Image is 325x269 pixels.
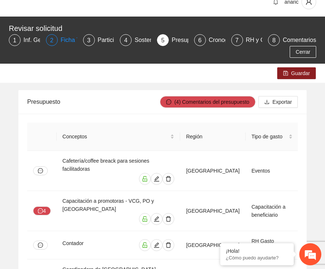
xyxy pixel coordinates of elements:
[226,255,288,261] p: ¿Cómo puedo ayudarte?
[139,176,150,182] span: unlock
[246,151,299,191] td: Eventos
[209,34,247,46] div: Cronograma
[180,231,246,259] td: [GEOGRAPHIC_DATA]
[264,99,269,105] span: download
[139,213,151,225] button: unlock
[124,37,128,43] span: 4
[283,34,316,46] div: Comentarios
[163,242,174,248] span: delete
[160,96,256,108] button: message(4) Comentarios del presupuesto
[162,213,174,225] button: delete
[272,98,292,106] span: Exportar
[121,4,138,21] div: Minimizar ventana de chat en vivo
[98,34,138,46] div: Participantes
[163,176,174,182] span: delete
[9,22,312,34] div: Revisar solicitud
[172,34,211,46] div: Presupuesto
[162,173,174,185] button: delete
[283,71,288,77] span: save
[9,34,40,46] div: 1Inf. General
[43,91,101,165] span: Estamos en línea.
[258,96,298,108] button: downloadExportar
[151,176,162,182] span: edit
[226,248,288,254] div: ¡Hola!
[4,185,140,211] textarea: Escriba su mensaje y pulse “Intro”
[139,173,151,185] button: unlock
[87,37,90,43] span: 3
[151,216,162,222] span: edit
[46,34,77,46] div: 2Ficha T
[194,34,225,46] div: 6Cronograma
[38,38,124,47] div: Chatee con nosotros ahora
[151,213,162,225] button: edit
[180,151,246,191] td: [GEOGRAPHIC_DATA]
[251,132,287,141] span: Tipo de gasto
[33,166,48,175] button: message
[231,34,262,46] div: 7RH y Consultores
[24,34,60,46] div: Inf. General
[246,191,299,231] td: Capacitación a beneficiario
[235,37,239,43] span: 7
[120,34,151,46] div: 4Sostenibilidad
[272,37,276,43] span: 8
[33,241,48,249] button: message
[63,132,169,141] span: Conceptos
[180,191,246,231] td: [GEOGRAPHIC_DATA]
[13,37,17,43] span: 1
[163,216,174,222] span: delete
[38,208,43,214] span: message
[277,67,316,79] button: saveGuardar
[180,123,246,151] th: Región
[57,123,180,151] th: Conceptos
[63,197,174,213] div: Capacitación a promotoras - VCG, PO y [GEOGRAPHIC_DATA]
[296,48,310,56] span: Cerrar
[33,206,51,215] button: message4
[61,34,86,46] div: Ficha T
[198,37,201,43] span: 6
[139,239,151,251] button: unlock
[162,239,174,251] button: delete
[151,239,162,251] button: edit
[135,34,177,46] div: Sostenibilidad
[38,168,43,173] span: message
[166,99,171,105] span: message
[268,34,316,46] div: 8Comentarios
[246,231,299,259] td: RH Gasto administrativo
[38,243,43,248] span: message
[161,37,165,43] span: 5
[174,98,249,106] span: (4) Comentarios del presupuesto
[139,242,150,248] span: unlock
[139,216,150,222] span: unlock
[290,46,316,58] button: Cerrar
[246,34,298,46] div: RH y Consultores
[63,239,111,251] div: Contador
[246,123,299,151] th: Tipo de gasto
[291,69,310,77] span: Guardar
[50,37,53,43] span: 2
[83,34,114,46] div: 3Participantes
[157,34,188,46] div: 5Presupuesto
[151,242,162,248] span: edit
[151,173,162,185] button: edit
[63,157,174,173] div: Cafetería/coffee breack para sesiones facilitadoras
[27,91,160,112] div: Presupuesto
